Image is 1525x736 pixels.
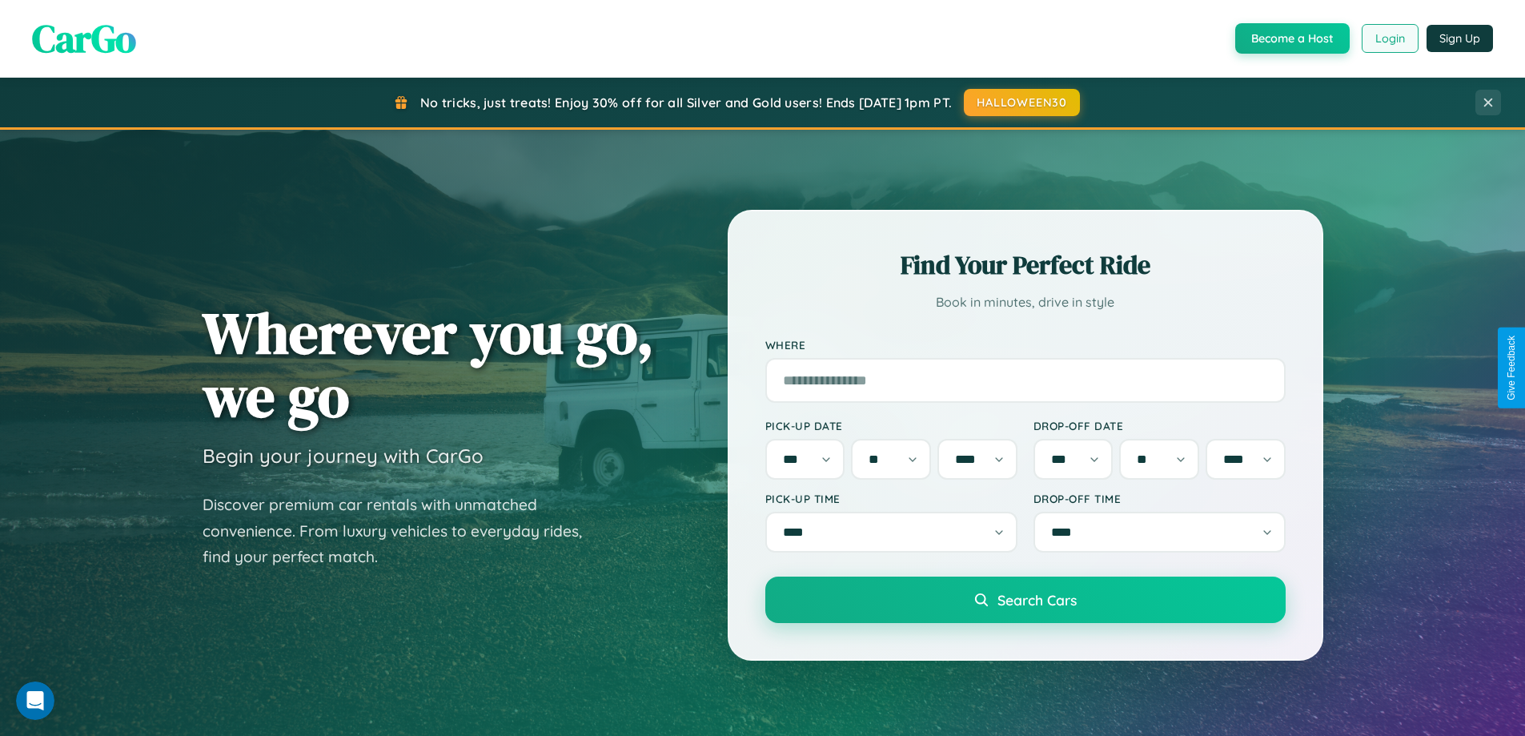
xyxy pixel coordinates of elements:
[203,301,654,428] h1: Wherever you go, we go
[1362,24,1419,53] button: Login
[1506,336,1517,400] div: Give Feedback
[420,95,952,111] span: No tricks, just treats! Enjoy 30% off for all Silver and Gold users! Ends [DATE] 1pm PT.
[997,591,1077,609] span: Search Cars
[1033,492,1286,505] label: Drop-off Time
[765,338,1286,352] label: Where
[765,492,1017,505] label: Pick-up Time
[1235,23,1350,54] button: Become a Host
[765,577,1286,623] button: Search Cars
[16,682,54,720] iframe: Intercom live chat
[203,444,484,468] h3: Begin your journey with CarGo
[32,12,136,65] span: CarGo
[203,492,603,570] p: Discover premium car rentals with unmatched convenience. From luxury vehicles to everyday rides, ...
[765,247,1286,283] h2: Find Your Perfect Ride
[964,89,1080,116] button: HALLOWEEN30
[1033,419,1286,432] label: Drop-off Date
[765,291,1286,314] p: Book in minutes, drive in style
[1427,25,1493,52] button: Sign Up
[765,419,1017,432] label: Pick-up Date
